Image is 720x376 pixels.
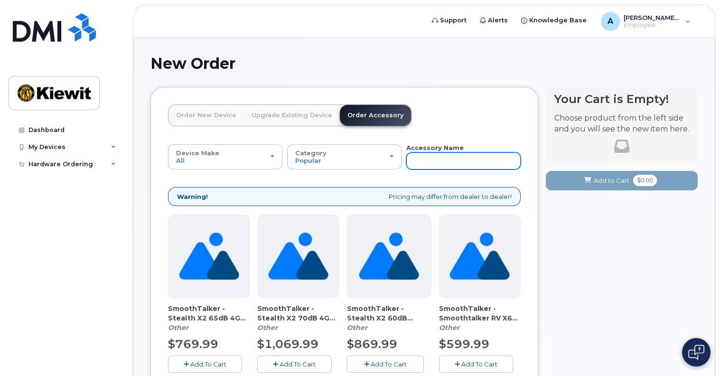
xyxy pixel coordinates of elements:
[257,323,278,332] em: Other
[168,337,218,351] span: $769.99
[439,337,489,351] span: $599.99
[280,360,316,368] span: Add To Cart
[439,304,521,323] span: SmoothTalker - Smoothtalker RV X6 Pro 55dB 4G LTE (82953)
[347,323,367,332] em: Other
[461,360,497,368] span: Add To Cart
[168,144,282,169] button: Device Make All
[633,175,657,186] span: $0.00
[287,144,402,169] button: Category Popular
[449,215,510,298] img: no_image_found-2caef05468ed5679b831cfe6fc140e25e0c280774317ffc20a367ab7fd17291e.png
[168,356,242,372] button: Add To Cart
[257,337,318,351] span: $1,069.99
[554,93,689,105] h4: Your Cart is Empty!
[168,105,244,126] a: Order New Device
[244,105,340,126] a: Upgrade Existing Device
[359,215,419,298] img: no_image_found-2caef05468ed5679b831cfe6fc140e25e0c280774317ffc20a367ab7fd17291e.png
[168,187,521,207] div: Pricing may differ from dealer to dealer!
[150,55,698,72] h1: New Order
[406,144,464,151] strong: Accessory Name
[347,304,431,323] span: SmoothTalker - Stealth X2 60dB Extreme 4G LTE (82960)
[688,345,704,360] img: Open chat
[554,113,689,135] p: Choose product from the left side and you will see the new item here.
[546,171,698,190] button: Add to Cart $0.00
[176,157,185,164] span: All
[257,304,339,323] span: SmoothTalker - Stealth X2 70dB 4G LTE (82959)
[176,149,219,157] span: Device Make
[179,215,239,298] img: no_image_found-2caef05468ed5679b831cfe6fc140e25e0c280774317ffc20a367ab7fd17291e.png
[268,215,328,298] img: no_image_found-2caef05468ed5679b831cfe6fc140e25e0c280774317ffc20a367ab7fd17291e.png
[257,304,339,332] div: SmoothTalker - Stealth X2 70dB 4G LTE (82959)
[168,304,250,332] div: SmoothTalker - Stealth X2 65dB 4G LTE (82958)
[439,323,459,332] em: Other
[439,304,521,332] div: SmoothTalker - Smoothtalker RV X6 Pro 55dB 4G LTE (82953)
[168,304,250,323] span: SmoothTalker - Stealth X2 65dB 4G LTE (82958)
[190,360,226,368] span: Add To Cart
[295,149,327,157] span: Category
[257,356,331,372] button: Add To Cart
[347,356,424,372] button: Add To Cart
[347,304,431,332] div: SmoothTalker - Stealth X2 60dB Extreme 4G LTE (82960)
[177,192,208,201] strong: Warning!
[594,176,629,185] span: Add to Cart
[371,360,407,368] span: Add To Cart
[340,105,411,126] a: Order Accessory
[347,337,397,351] span: $869.99
[439,356,513,372] button: Add To Cart
[295,157,321,164] span: Popular
[168,323,188,332] em: Other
